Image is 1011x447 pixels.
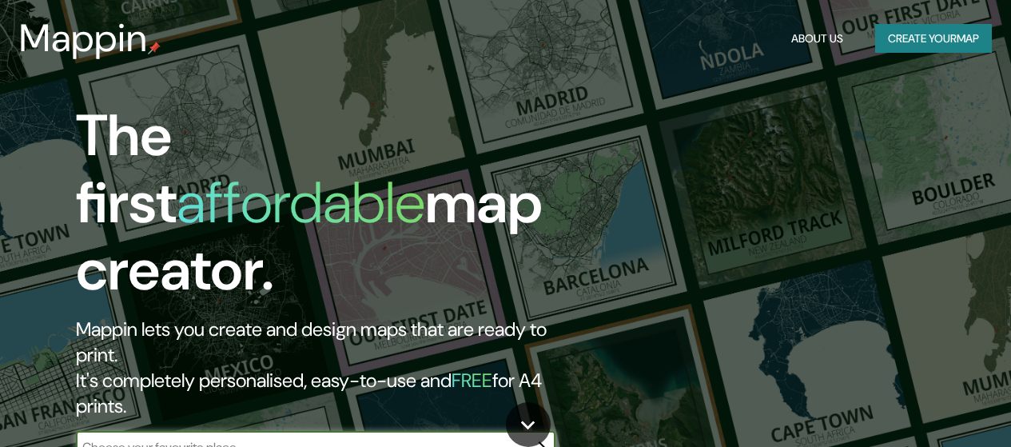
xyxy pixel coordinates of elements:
h3: Mappin [19,16,148,61]
h1: The first map creator. [76,102,582,317]
button: About Us [785,24,850,54]
h2: Mappin lets you create and design maps that are ready to print. It's completely personalised, eas... [76,317,582,419]
button: Create yourmap [875,24,992,54]
h1: affordable [177,166,425,240]
img: mappin-pin [148,42,161,54]
h5: FREE [452,368,492,393]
